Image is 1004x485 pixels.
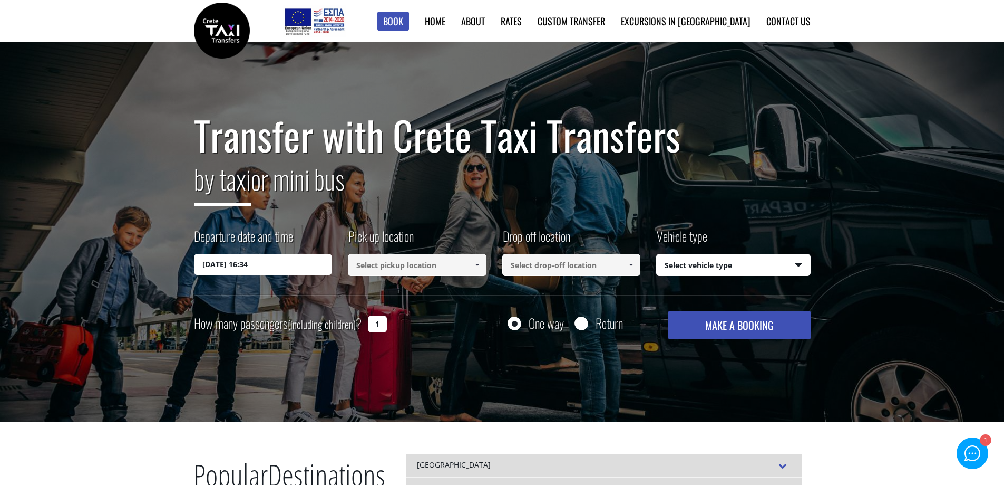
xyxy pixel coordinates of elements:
[194,113,811,157] h1: Transfer with Crete Taxi Transfers
[621,14,750,28] a: Excursions in [GEOGRAPHIC_DATA]
[502,227,570,254] label: Drop off location
[501,14,522,28] a: Rates
[668,311,810,339] button: MAKE A BOOKING
[529,317,564,330] label: One way
[194,3,250,59] img: Crete Taxi Transfers | Safe Taxi Transfer Services from to Heraklion Airport, Chania Airport, Ret...
[766,14,811,28] a: Contact us
[461,14,485,28] a: About
[425,14,445,28] a: Home
[657,254,810,277] span: Select vehicle type
[406,454,802,477] div: [GEOGRAPHIC_DATA]
[980,435,991,446] div: 1
[596,317,623,330] label: Return
[194,24,250,35] a: Crete Taxi Transfers | Safe Taxi Transfer Services from to Heraklion Airport, Chania Airport, Ret...
[622,254,640,276] a: Show All Items
[194,159,251,206] span: by taxi
[538,14,605,28] a: Custom Transfer
[194,157,811,214] h2: or mini bus
[377,12,409,31] a: Book
[283,5,346,37] img: e-bannersEUERDF180X90.jpg
[288,316,356,332] small: (including children)
[194,227,293,254] label: Departure date and time
[194,311,362,337] label: How many passengers ?
[502,254,641,276] input: Select drop-off location
[348,227,414,254] label: Pick up location
[468,254,485,276] a: Show All Items
[348,254,486,276] input: Select pickup location
[656,227,707,254] label: Vehicle type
